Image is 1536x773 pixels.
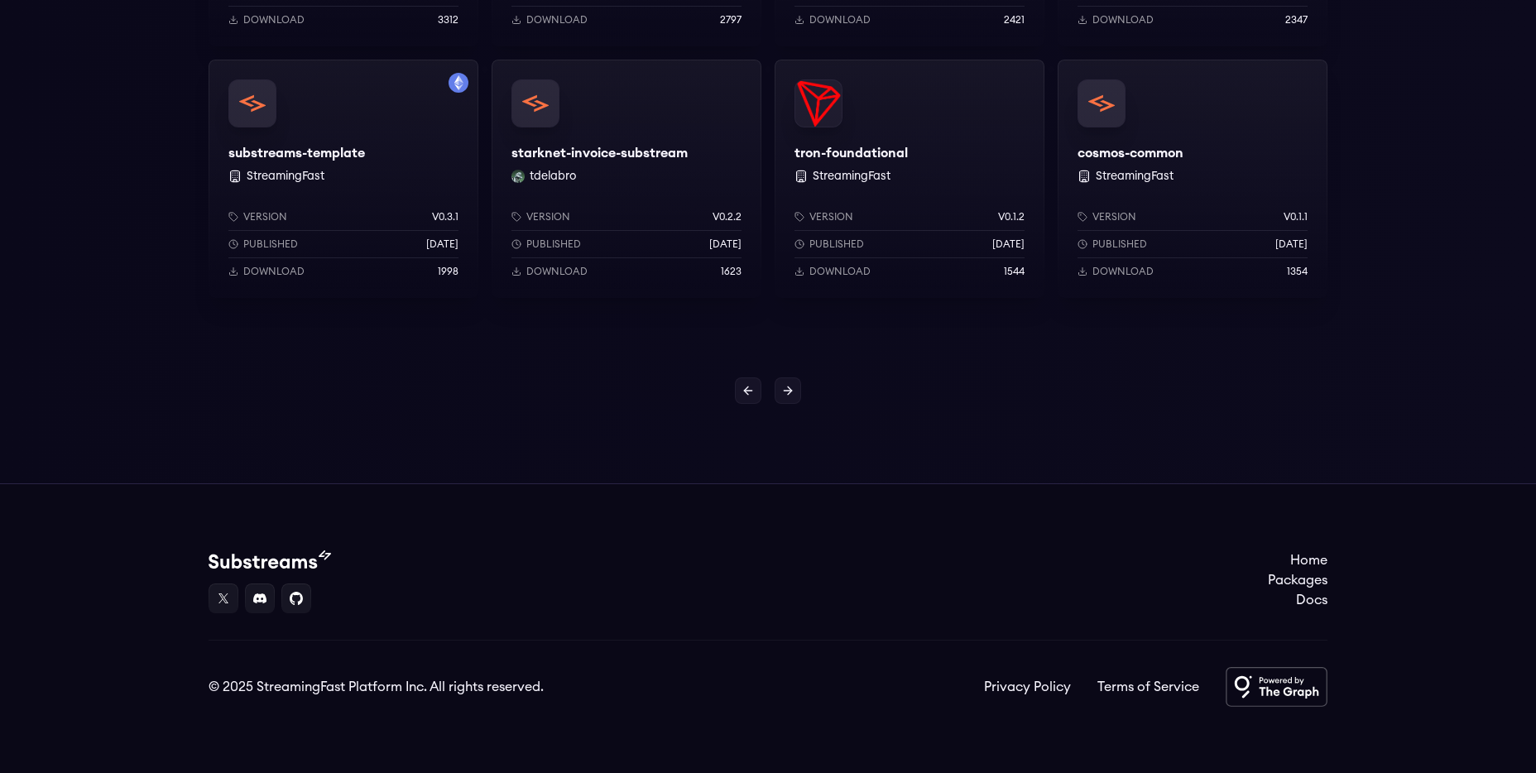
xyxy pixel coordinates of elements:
[720,13,742,26] p: 2797
[809,210,853,223] p: Version
[998,210,1025,223] p: v0.1.2
[809,13,871,26] p: Download
[992,238,1025,251] p: [DATE]
[1058,60,1327,298] a: cosmos-commoncosmos-common StreamingFastVersionv0.1.1Published[DATE]Download1354
[449,73,468,93] img: Filter by mainnet network
[243,238,298,251] p: Published
[1004,13,1025,26] p: 2421
[1092,238,1147,251] p: Published
[721,265,742,278] p: 1623
[209,550,331,570] img: Substream's logo
[209,60,478,298] a: Filter by mainnet networksubstreams-templatesubstreams-template StreamingFastVersionv0.3.1Publish...
[243,265,305,278] p: Download
[247,168,324,185] button: StreamingFast
[809,265,871,278] p: Download
[526,265,588,278] p: Download
[1268,570,1327,590] a: Packages
[492,60,761,298] a: starknet-invoice-substreamstarknet-invoice-substreamtdelabro tdelabroVersionv0.2.2Published[DATE]...
[713,210,742,223] p: v0.2.2
[1097,677,1199,697] a: Terms of Service
[1284,210,1308,223] p: v0.1.1
[243,13,305,26] p: Download
[438,265,458,278] p: 1998
[432,210,458,223] p: v0.3.1
[426,238,458,251] p: [DATE]
[1092,13,1154,26] p: Download
[1275,238,1308,251] p: [DATE]
[1004,265,1025,278] p: 1544
[1226,667,1327,707] img: Powered by The Graph
[1092,210,1136,223] p: Version
[209,677,544,697] div: © 2025 StreamingFast Platform Inc. All rights reserved.
[1285,13,1308,26] p: 2347
[1268,590,1327,610] a: Docs
[1268,550,1327,570] a: Home
[709,238,742,251] p: [DATE]
[243,210,287,223] p: Version
[1287,265,1308,278] p: 1354
[526,210,570,223] p: Version
[438,13,458,26] p: 3312
[526,13,588,26] p: Download
[984,677,1071,697] a: Privacy Policy
[809,238,864,251] p: Published
[530,168,576,185] button: tdelabro
[775,60,1044,298] a: tron-foundationaltron-foundational StreamingFastVersionv0.1.2Published[DATE]Download1544
[526,238,581,251] p: Published
[813,168,890,185] button: StreamingFast
[1096,168,1174,185] button: StreamingFast
[1092,265,1154,278] p: Download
